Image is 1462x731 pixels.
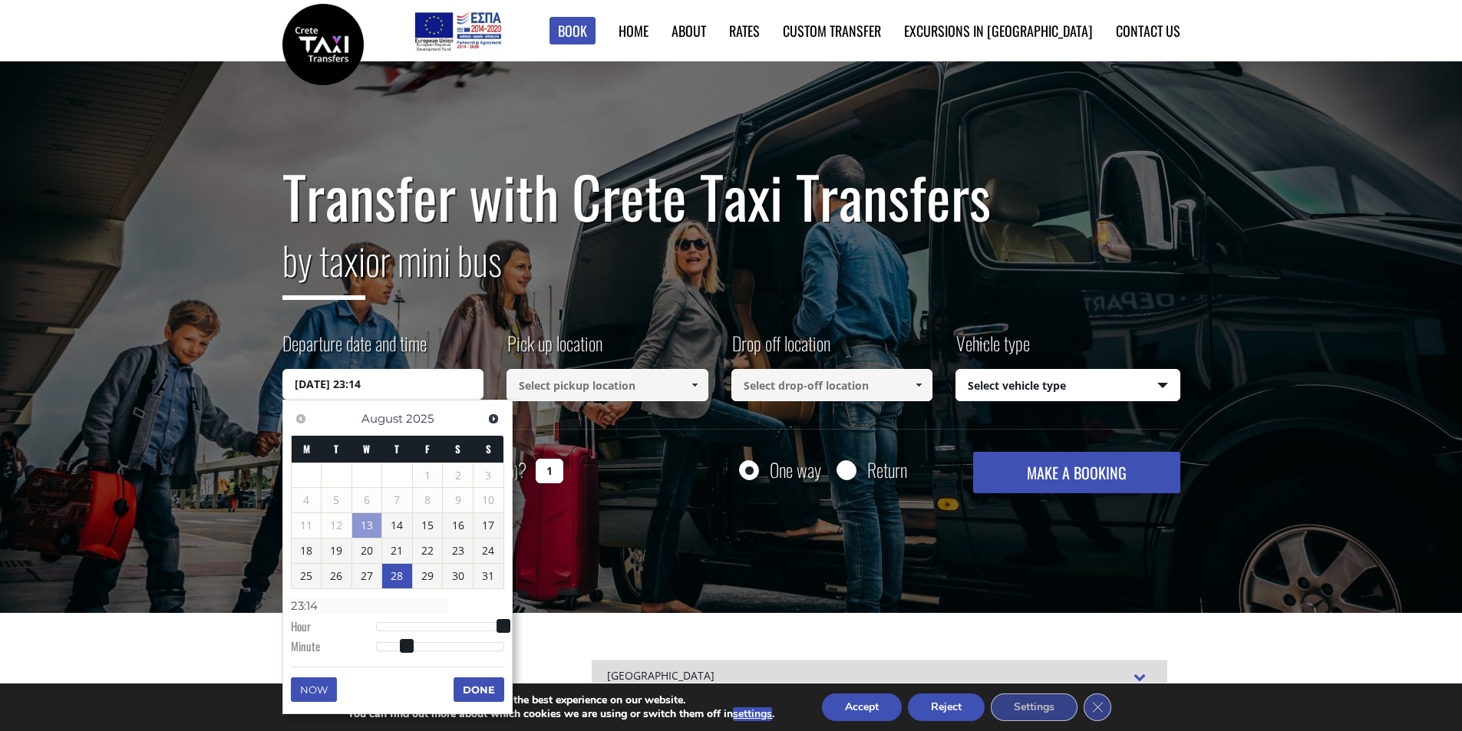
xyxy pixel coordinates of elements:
[412,8,503,54] img: e-bannersEUERDF180X90.jpg
[282,164,1180,229] h1: Transfer with Crete Taxi Transfers
[729,21,760,41] a: Rates
[425,441,430,456] span: Friday
[770,460,821,479] label: One way
[382,538,412,563] a: 21
[474,463,503,488] span: 3
[282,231,365,300] span: by taxi
[672,21,706,41] a: About
[474,513,503,538] a: 17
[619,21,648,41] a: Home
[443,513,473,538] a: 16
[908,693,985,721] button: Reject
[955,330,1030,369] label: Vehicle type
[413,513,443,538] a: 15
[822,693,902,721] button: Accept
[487,413,500,425] span: Next
[956,370,1180,402] span: Select vehicle type
[352,488,382,512] span: 6
[443,538,473,563] a: 23
[322,488,351,512] span: 5
[731,369,933,401] input: Select drop-off location
[382,564,412,588] a: 28
[867,460,907,479] label: Return
[733,707,772,721] button: settings
[291,677,337,702] button: Now
[1084,693,1111,721] button: Close GDPR Cookie Banner
[455,441,460,456] span: Saturday
[322,564,351,588] a: 26
[413,564,443,588] a: 29
[731,330,830,369] label: Drop off location
[282,452,526,489] label: How many passengers ?
[904,21,1093,41] a: Excursions in [GEOGRAPHIC_DATA]
[783,21,881,41] a: Custom Transfer
[363,441,370,456] span: Wednesday
[507,369,708,401] input: Select pickup location
[352,564,382,588] a: 27
[443,488,473,512] span: 9
[454,677,504,702] button: Done
[282,229,1180,311] h2: or mini bus
[292,513,322,538] span: 11
[282,660,390,731] span: Popular
[906,369,932,401] a: Show All Items
[282,330,427,369] label: Departure date and time
[352,538,382,563] a: 20
[292,488,322,512] span: 4
[291,408,312,429] a: Previous
[303,441,310,456] span: Monday
[291,618,376,638] dt: Hour
[322,538,351,563] a: 19
[592,660,1167,693] div: [GEOGRAPHIC_DATA]
[474,564,503,588] a: 31
[361,411,403,426] span: August
[483,408,504,429] a: Next
[322,513,351,538] span: 12
[348,707,774,721] p: You can find out more about which cookies we are using or switch them off in .
[295,413,307,425] span: Previous
[352,513,382,538] a: 13
[474,538,503,563] a: 24
[991,693,1078,721] button: Settings
[334,441,338,456] span: Tuesday
[681,369,707,401] a: Show All Items
[507,330,602,369] label: Pick up location
[413,538,443,563] a: 22
[486,441,491,456] span: Sunday
[394,441,399,456] span: Thursday
[292,564,322,588] a: 25
[413,463,443,488] span: 1
[382,488,412,512] span: 7
[406,411,434,426] span: 2025
[413,488,443,512] span: 8
[282,4,364,85] img: Crete Taxi Transfers | Safe Taxi Transfer Services from to Heraklion Airport, Chania Airport, Ret...
[1116,21,1180,41] a: Contact us
[282,35,364,51] a: Crete Taxi Transfers | Safe Taxi Transfer Services from to Heraklion Airport, Chania Airport, Ret...
[973,452,1180,493] button: MAKE A BOOKING
[549,17,596,45] a: Book
[291,638,376,658] dt: Minute
[292,538,322,563] a: 18
[474,488,503,512] span: 10
[382,513,412,538] a: 14
[348,693,774,707] p: We are using cookies to give you the best experience on our website.
[443,564,473,588] a: 30
[443,463,473,488] span: 2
